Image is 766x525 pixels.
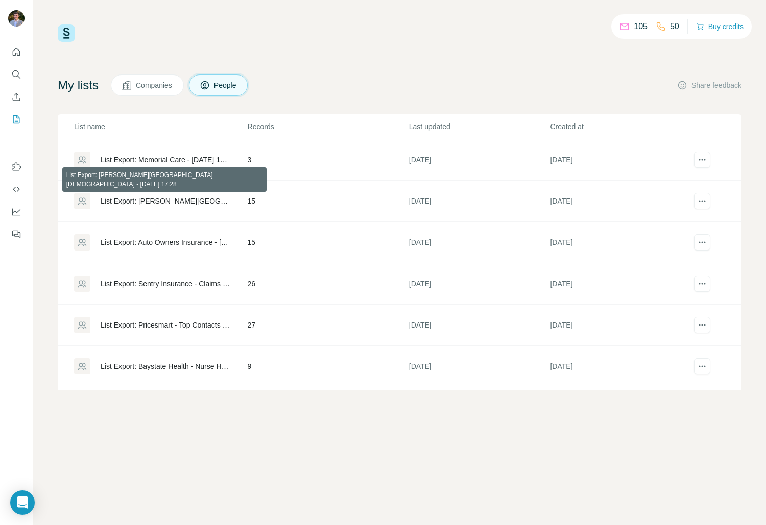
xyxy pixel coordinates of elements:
td: [DATE] [409,222,550,263]
button: actions [694,152,710,168]
button: Use Surfe API [8,180,25,198]
button: actions [694,234,710,251]
button: Quick start [8,43,25,61]
td: [DATE] [549,139,691,181]
p: Last updated [409,121,549,132]
td: 15 [247,181,409,222]
div: List Export: Sentry Insurance - Claims - [DATE] 16:52 [101,279,230,289]
td: [DATE] [409,181,550,222]
td: [DATE] [549,263,691,305]
p: Created at [550,121,690,132]
p: Records [248,121,408,132]
button: Buy credits [696,19,744,34]
button: actions [694,193,710,209]
button: actions [694,358,710,374]
td: [DATE] [409,263,550,305]
p: List name [74,121,247,132]
button: Dashboard [8,203,25,221]
p: 105 [634,20,648,33]
span: People [214,80,237,90]
td: [DATE] [549,346,691,387]
div: Open Intercom Messenger [10,490,35,515]
span: Companies [136,80,173,90]
button: My lists [8,110,25,129]
button: Share feedback [677,80,741,90]
td: 9 [247,346,409,387]
td: [DATE] [409,387,550,429]
td: [DATE] [549,181,691,222]
td: [DATE] [409,346,550,387]
button: Feedback [8,225,25,243]
td: 3 [247,139,409,181]
td: 10 [247,387,409,429]
td: [DATE] [409,305,550,346]
div: List Export: [PERSON_NAME][GEOGRAPHIC_DATA][DEMOGRAPHIC_DATA] - [DATE] 17:28 [101,196,230,206]
td: 27 [247,305,409,346]
div: List Export: Auto Owners Insurance - [DATE] 16:55 [101,237,230,247]
button: Search [8,65,25,84]
button: actions [694,317,710,333]
img: Avatar [8,10,25,27]
button: actions [694,276,710,292]
p: 50 [670,20,679,33]
div: List Export: Memorial Care - [DATE] 14:50 [101,155,230,165]
td: [DATE] [549,305,691,346]
td: 26 [247,263,409,305]
td: 15 [247,222,409,263]
img: Surfe Logo [58,24,75,42]
td: [DATE] [409,139,550,181]
td: [DATE] [549,222,691,263]
td: [DATE] [549,387,691,429]
button: Use Surfe on LinkedIn [8,158,25,176]
h4: My lists [58,77,99,93]
div: List Export: Pricesmart - Top Contacts - [DATE] 16:29 [101,320,230,330]
div: List Export: Baystate Health - Nurse Handoff - [DATE] 14:51 [101,361,230,371]
button: Enrich CSV [8,88,25,106]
